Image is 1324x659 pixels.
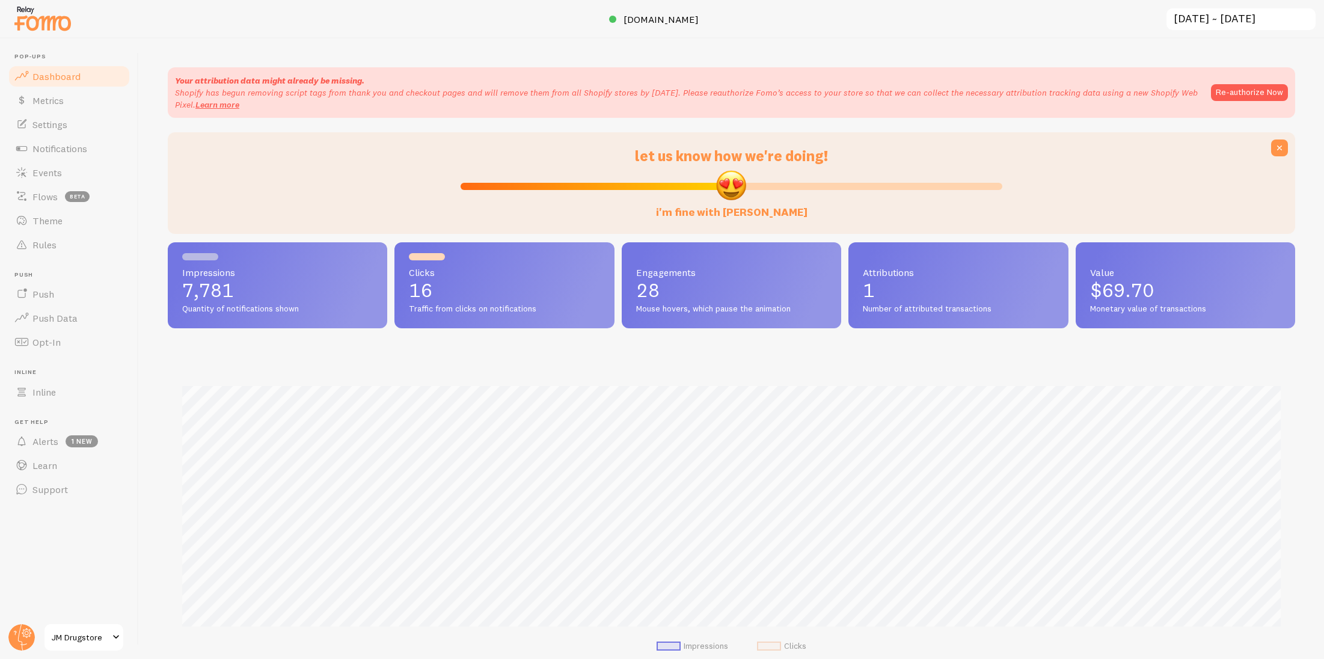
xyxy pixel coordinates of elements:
img: emoji.png [715,169,747,201]
strong: Your attribution data might already be missing. [175,75,364,86]
span: Traffic from clicks on notifications [409,304,599,314]
label: i'm fine with [PERSON_NAME] [656,194,808,219]
span: Events [32,167,62,179]
span: Attributions [863,268,1053,277]
a: Notifications [7,136,131,161]
a: Alerts 1 new [7,429,131,453]
a: Metrics [7,88,131,112]
span: JM Drugstore [52,630,109,645]
span: Notifications [32,143,87,155]
a: Push Data [7,306,131,330]
p: 1 [863,281,1053,300]
span: Flows [32,191,58,203]
span: Metrics [32,94,64,106]
a: Events [7,161,131,185]
span: beta [65,191,90,202]
p: 16 [409,281,599,300]
a: Theme [7,209,131,233]
span: 1 new [66,435,98,447]
span: Inline [14,369,131,376]
span: Engagements [636,268,827,277]
span: Mouse hovers, which pause the animation [636,304,827,314]
li: Clicks [757,641,806,652]
p: Shopify has begun removing script tags from thank you and checkout pages and will remove them fro... [175,87,1199,111]
span: Push [14,271,131,279]
span: Dashboard [32,70,81,82]
a: Learn [7,453,131,477]
span: Value [1090,268,1281,277]
span: Settings [32,118,67,130]
a: Flows beta [7,185,131,209]
span: Impressions [182,268,373,277]
a: Push [7,282,131,306]
span: Support [32,483,68,495]
a: Settings [7,112,131,136]
span: Learn [32,459,57,471]
span: Alerts [32,435,58,447]
a: JM Drugstore [43,623,124,652]
span: let us know how we're doing! [635,147,828,165]
span: Push Data [32,312,78,324]
a: Rules [7,233,131,257]
span: Inline [32,386,56,398]
a: Dashboard [7,64,131,88]
span: Pop-ups [14,53,131,61]
span: $69.70 [1090,278,1154,302]
img: fomo-relay-logo-orange.svg [13,3,73,34]
a: Inline [7,380,131,404]
p: 7,781 [182,281,373,300]
span: Monetary value of transactions [1090,304,1281,314]
span: Theme [32,215,63,227]
span: Get Help [14,418,131,426]
a: Opt-In [7,330,131,354]
span: Clicks [409,268,599,277]
a: Learn more [195,99,239,110]
span: Push [32,288,54,300]
span: Quantity of notifications shown [182,304,373,314]
span: Rules [32,239,57,251]
span: Number of attributed transactions [863,304,1053,314]
a: Support [7,477,131,501]
p: 28 [636,281,827,300]
li: Impressions [657,641,728,652]
span: Opt-In [32,336,61,348]
button: Re-authorize Now [1211,84,1288,101]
